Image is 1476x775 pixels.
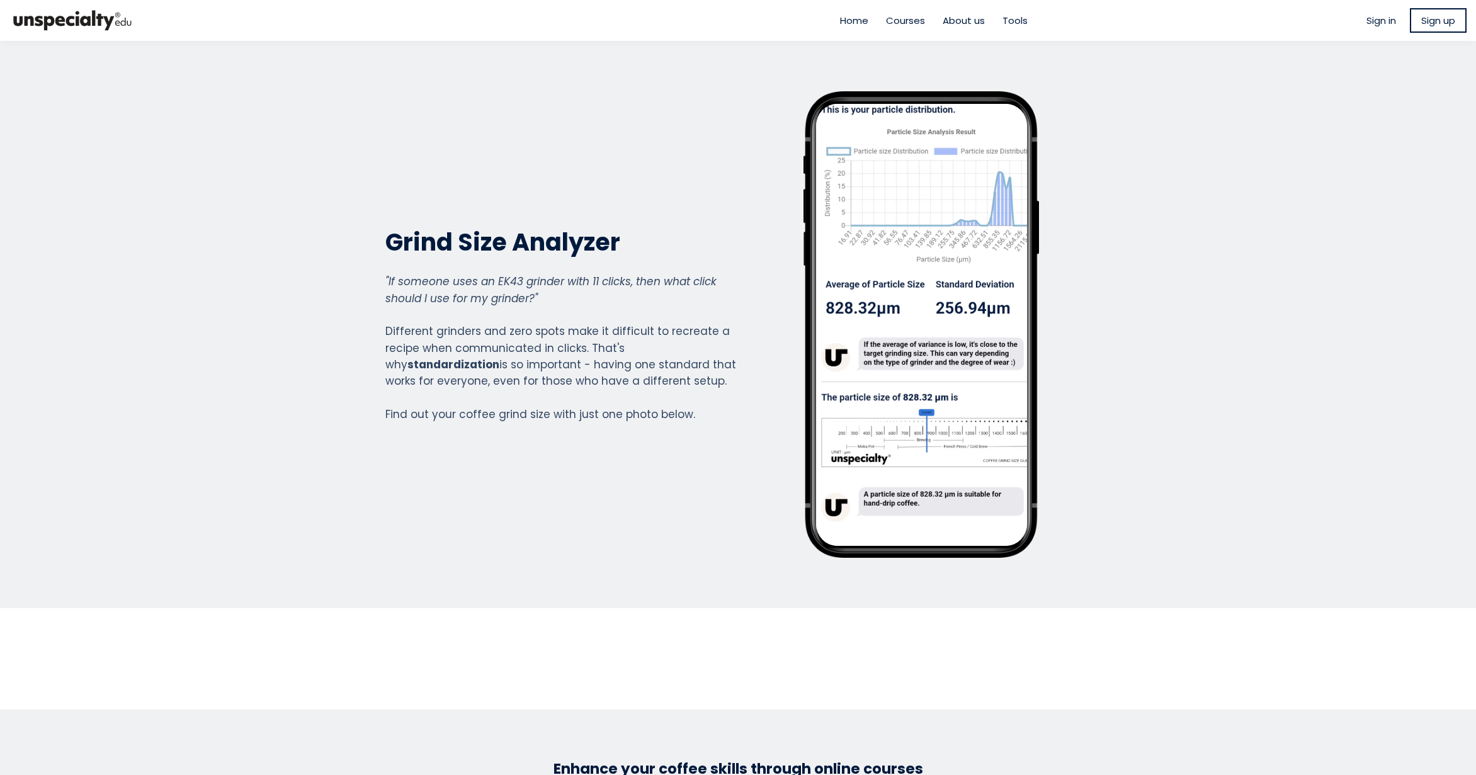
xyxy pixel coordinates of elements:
[1366,13,1396,28] a: Sign in
[385,274,717,305] em: "If someone uses an EK43 grinder with 11 clicks, then what click should I use for my grinder?"
[943,13,985,28] a: About us
[9,5,135,36] img: bc390a18feecddb333977e298b3a00a1.png
[886,13,925,28] a: Courses
[385,227,737,257] h2: Grind Size Analyzer
[407,357,499,372] strong: standardization
[840,13,868,28] a: Home
[1002,13,1028,28] a: Tools
[1421,13,1455,28] span: Sign up
[1410,8,1467,33] a: Sign up
[385,273,737,422] div: Different grinders and zero spots make it difficult to recreate a recipe when communicated in cli...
